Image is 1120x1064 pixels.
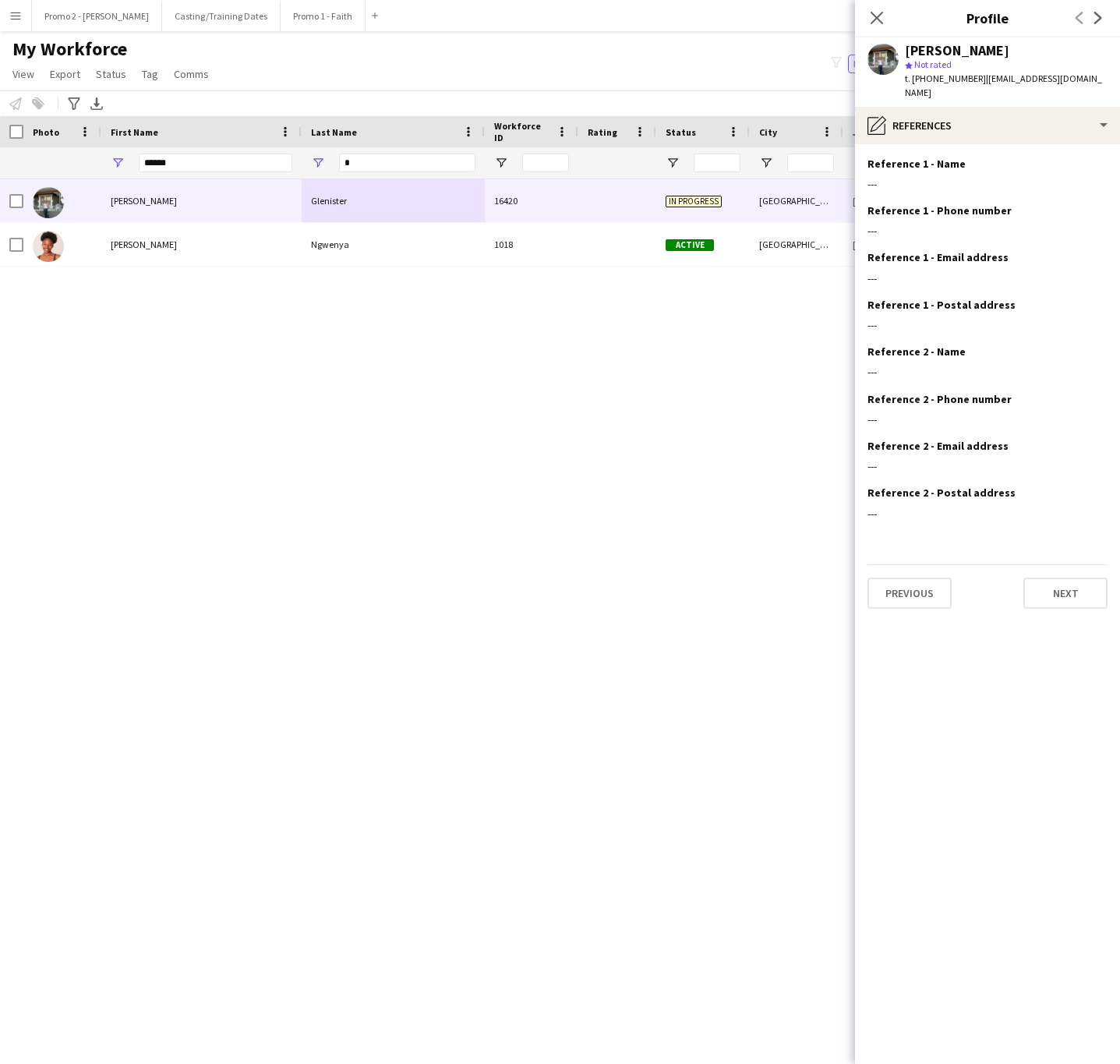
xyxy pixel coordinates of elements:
[522,154,569,172] input: Workforce ID Filter Input
[87,94,106,113] app-action-btn: Export XLSX
[1023,578,1108,609] button: Next
[867,203,1012,217] h3: Reference 1 - Phone number
[50,67,80,81] span: Export
[111,156,125,170] button: Open Filter Menu
[142,67,158,81] span: Tag
[666,126,696,138] span: Status
[855,8,1120,28] h3: Profile
[111,126,158,138] span: First Name
[494,120,550,143] span: Workforce ID
[162,1,281,31] button: Casting/Training Dates
[90,64,132,84] a: Status
[139,154,292,172] input: First Name Filter Input
[65,94,83,113] app-action-btn: Advanced filters
[96,67,126,81] span: Status
[867,365,1108,379] div: ---
[485,223,578,266] div: 1018
[867,439,1009,453] h3: Reference 2 - Email address
[666,156,680,170] button: Open Filter Menu
[311,126,357,138] span: Last Name
[843,223,937,266] div: [DATE]
[281,1,366,31] button: Promo 1 - Faith
[136,64,164,84] a: Tag
[867,345,966,359] h3: Reference 2 - Name
[494,156,508,170] button: Open Filter Menu
[867,298,1016,312] h3: Reference 1 - Postal address
[853,126,883,138] span: Joined
[848,55,931,73] button: Everyone11,299
[867,486,1016,500] h3: Reference 2 - Postal address
[867,271,1108,285] div: ---
[905,72,1102,98] span: | [EMAIL_ADDRESS][DOMAIN_NAME]
[12,67,34,81] span: View
[759,126,777,138] span: City
[302,223,485,266] div: Ngwenya
[867,177,1108,191] div: ---
[867,459,1108,473] div: ---
[168,64,215,84] a: Comms
[588,126,617,138] span: Rating
[750,223,843,266] div: [GEOGRAPHIC_DATA]
[666,239,714,251] span: Active
[101,179,302,222] div: [PERSON_NAME]
[101,223,302,266] div: [PERSON_NAME]
[855,107,1120,144] div: References
[750,179,843,222] div: [GEOGRAPHIC_DATA]
[44,64,87,84] a: Export
[174,67,209,81] span: Comms
[853,156,867,170] button: Open Filter Menu
[485,179,578,222] div: 16420
[33,187,64,218] img: Julian Glenister
[12,37,127,61] span: My Workforce
[867,250,1009,264] h3: Reference 1 - Email address
[32,1,162,31] button: Promo 2 - [PERSON_NAME]
[666,196,722,207] span: In progress
[33,231,64,262] img: Julian Ngwenya
[33,126,59,138] span: Photo
[339,154,475,172] input: Last Name Filter Input
[905,44,1009,58] div: [PERSON_NAME]
[867,224,1108,238] div: ---
[867,412,1108,426] div: ---
[914,58,952,70] span: Not rated
[867,157,966,171] h3: Reference 1 - Name
[787,154,834,172] input: City Filter Input
[867,507,1108,521] div: ---
[867,578,952,609] button: Previous
[6,64,41,84] a: View
[905,72,986,84] span: t. [PHONE_NUMBER]
[867,318,1108,332] div: ---
[311,156,325,170] button: Open Filter Menu
[867,392,1012,406] h3: Reference 2 - Phone number
[759,156,773,170] button: Open Filter Menu
[843,179,937,222] div: [DATE]
[694,154,740,172] input: Status Filter Input
[302,179,485,222] div: Glenister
